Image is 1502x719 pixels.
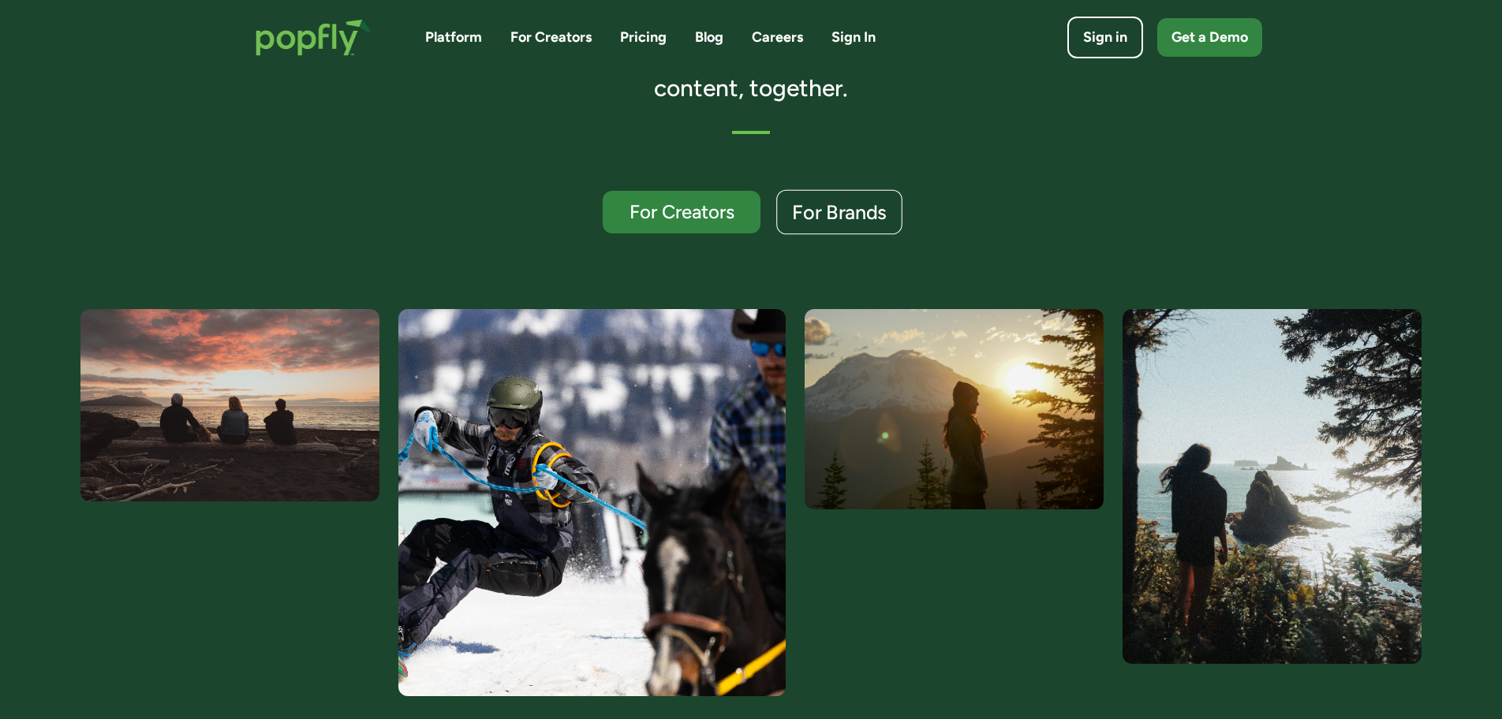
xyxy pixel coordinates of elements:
[620,28,667,47] a: Pricing
[1157,18,1262,57] a: Get a Demo
[240,3,387,72] a: home
[1083,28,1127,47] div: Sign in
[1171,28,1248,47] div: Get a Demo
[752,28,803,47] a: Careers
[603,191,760,233] a: For Creators
[1067,17,1143,58] a: Sign in
[510,28,592,47] a: For Creators
[831,28,876,47] a: Sign In
[425,28,482,47] a: Platform
[695,28,723,47] a: Blog
[792,203,887,223] div: For Brands
[617,202,746,222] div: For Creators
[776,190,902,235] a: For Brands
